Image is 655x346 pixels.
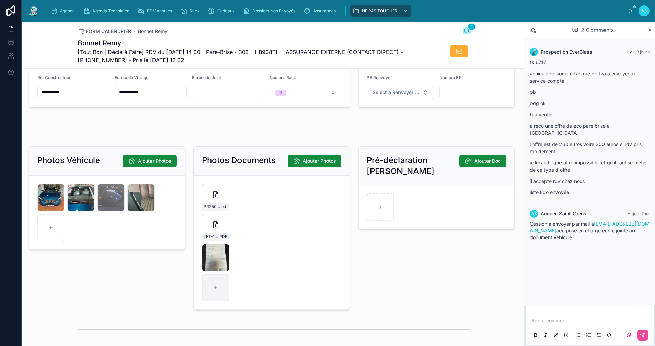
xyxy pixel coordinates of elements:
[178,5,204,17] a: Rack
[530,159,650,173] p: je lui ai dit que offre impossible, et qu il faut se méfier de ce type d'offre
[367,155,459,177] h2: Pré-déclaration [PERSON_NAME]
[627,49,650,54] span: Il y a 3 jours
[531,211,537,216] span: AS
[86,28,131,35] span: FORM CALENDRIER
[92,8,129,14] span: Agenda Technicien
[78,28,131,35] a: FORM CALENDRIER
[541,210,586,217] span: Accueil Saint-Orens
[641,8,647,14] span: AS
[204,204,220,210] span: PR2509-1689
[241,5,300,17] a: Dossiers Non Envoyés
[530,122,650,136] p: a recu une offre de eco pare brise a [GEOGRAPHIC_DATA]
[138,158,171,164] span: Ajouter Photos
[530,88,650,96] p: pb
[468,23,475,30] span: 2
[270,75,296,80] span: Numéro Rack
[78,48,420,64] span: [Tout Bon | Décla à Faire] RDV du [DATE] 14:00 - Pare-Brise - 308 - HB908TH - ASSURANCE EXTERNE (...
[192,75,221,80] span: Eurocode Joint
[459,155,506,167] button: Ajouter Doc
[204,234,218,240] span: LET-10-771681-141904
[439,75,462,80] span: Numéro BR
[217,8,235,14] span: Cadeaux
[313,8,336,14] span: Assurances
[302,5,340,17] a: Assurances
[463,27,471,35] button: 2
[45,3,628,18] div: scrollable content
[303,158,336,164] span: Ajouter Photos
[115,75,148,80] span: Eurocode Vitrage
[474,158,501,164] span: Ajouter Doc
[530,111,650,118] p: fr a vérifier
[362,8,397,14] span: NE PAS TOUCHER
[135,5,177,17] a: RDV Annulés
[218,234,228,240] span: .PDF
[288,155,341,167] button: Ajouter Photos
[60,8,75,14] span: Agenda
[78,38,420,48] h1: Bonnet Remy
[530,177,650,185] p: il accepte rdv chez nous
[252,8,295,14] span: Dossiers Non Envoyés
[138,28,168,35] a: Bonnet Remy
[190,8,200,14] span: Rack
[123,155,177,167] button: Ajouter Photos
[220,204,228,210] span: .pdf
[530,221,650,240] span: Cession à envoyer par mail à acc prise en charge ecrite jointe au document véhicule
[530,141,650,155] p: l offre est de 260 euros voire 300 euros si rdv pris rapidement
[530,189,650,196] p: liste kdo envoyée
[37,75,71,80] span: Ref Constructeur
[350,5,411,17] a: NE PAS TOUCHER
[48,5,79,17] a: Agenda
[581,26,614,34] span: 2 Comments
[628,211,650,216] span: Aujourd’hui
[270,86,341,99] button: Select Button
[530,70,650,84] p: véhicule de société facture de tva a envoyer au service compta
[367,86,434,99] button: Select Button
[27,5,40,16] img: App logo
[373,89,420,96] span: Select a Renvoyer Vitrage
[367,75,390,80] span: PB Renvoyé
[202,155,276,166] h2: Photos Documents
[541,48,592,55] span: Prospection EverGlass
[206,5,239,17] a: Cadeaux
[530,100,650,107] p: bdg ok
[147,8,172,14] span: RDV Annulés
[530,59,650,66] p: tk 6717
[81,5,134,17] a: Agenda Technicien
[37,155,100,166] h2: Photos Véhicule
[279,90,282,96] div: 9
